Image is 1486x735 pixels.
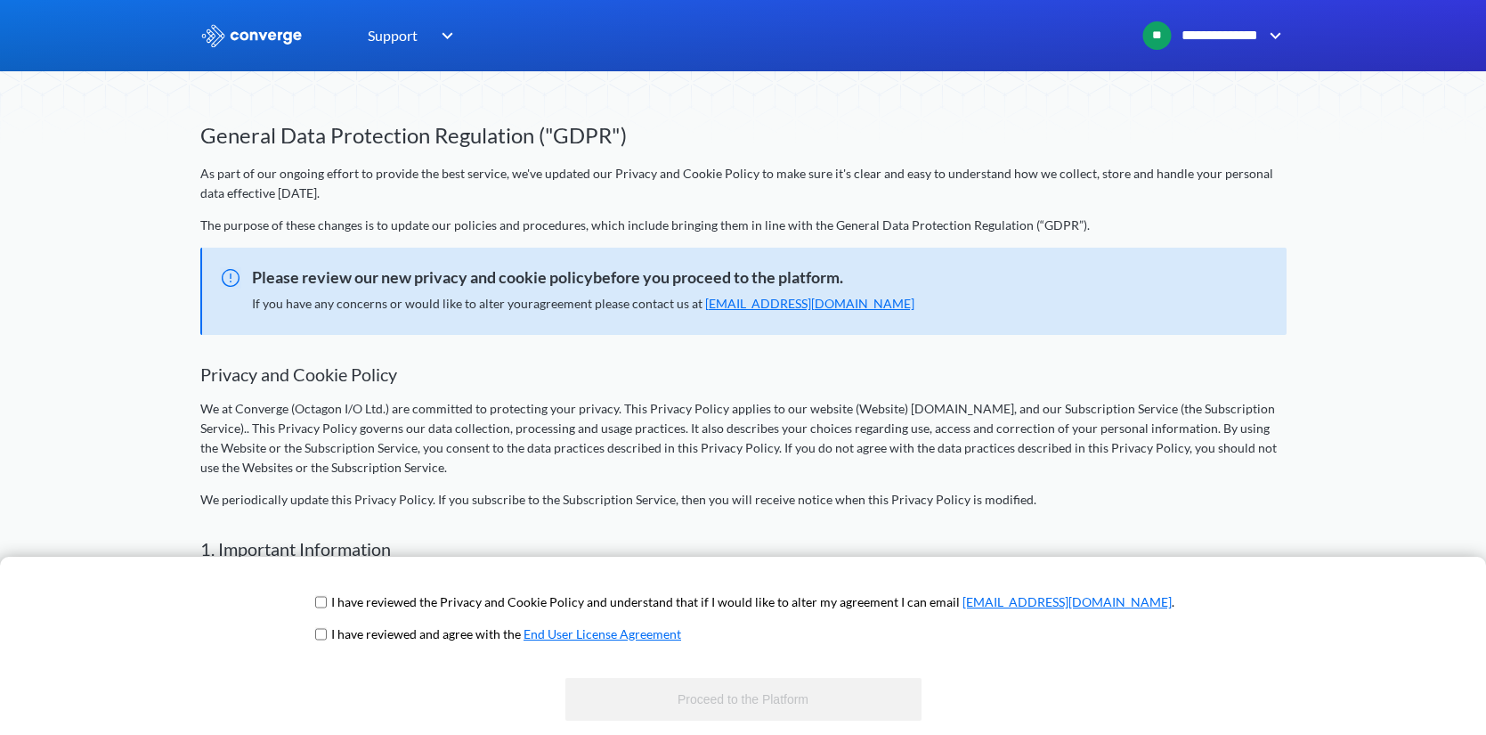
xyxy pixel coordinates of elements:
[331,625,681,644] p: I have reviewed and agree with the
[200,164,1287,203] p: As part of our ongoing effort to provide the best service, we've updated our Privacy and Cookie P...
[200,216,1287,235] p: The purpose of these changes is to update our policies and procedures, which include bringing the...
[200,363,1287,385] h2: Privacy and Cookie Policy
[200,538,1287,559] h2: 1. Important Information
[200,24,304,47] img: logo_ewhite.svg
[202,265,1269,290] span: Please review our new privacy and cookie policybefore you proceed to the platform.
[565,678,922,721] button: Proceed to the Platform
[200,399,1287,478] p: We at Converge (Octagon I/O Ltd.) are committed to protecting your privacy. This Privacy Policy a...
[252,296,914,311] span: If you have any concerns or would like to alter your agreement please contact us at
[705,296,914,311] a: [EMAIL_ADDRESS][DOMAIN_NAME]
[962,594,1172,609] a: [EMAIL_ADDRESS][DOMAIN_NAME]
[368,24,418,46] span: Support
[524,626,681,641] a: End User License Agreement
[430,25,459,46] img: downArrow.svg
[331,592,1174,612] p: I have reviewed the Privacy and Cookie Policy and understand that if I would like to alter my agr...
[200,490,1287,510] p: We periodically update this Privacy Policy. If you subscribe to the Subscription Service, then yo...
[1258,25,1287,46] img: downArrow.svg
